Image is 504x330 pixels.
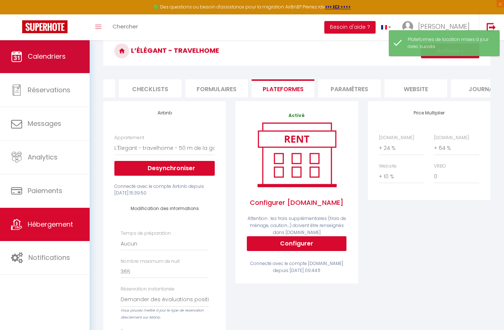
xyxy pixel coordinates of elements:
h3: L’Élégant - Travelhome [103,36,490,66]
li: website [384,79,447,97]
label: Temps de préparation [121,230,171,237]
img: logout [487,23,496,32]
h4: Price Multiplier [379,110,479,116]
span: Attention : les frais supplémentaires (frais de ménage, caution...) doivent être renseignés dans ... [248,215,346,236]
li: Checklists [119,79,182,97]
img: ... [402,21,413,32]
button: Configurer [247,236,346,251]
label: Réservation instantanée [121,286,175,293]
span: Chercher [113,23,138,30]
div: Connecté avec le compte Airbnb depuis [DATE] 15:39:50 [114,183,215,197]
label: VRBO [434,163,446,170]
h4: Modification des informations [125,206,204,211]
li: Plateformes [252,79,314,97]
span: Messages [28,119,61,128]
img: Super Booking [22,20,68,33]
button: Besoin d'aide ? [324,21,376,34]
li: Formulaires [185,79,248,97]
label: Appartement [114,134,144,141]
span: Hébergement [28,220,73,229]
a: >>> ICI <<<< [325,4,351,10]
a: Chercher [107,14,144,40]
div: Connecté avec le compte [DOMAIN_NAME] depuis [DATE] 09:44:11 [246,260,347,274]
label: Nombre maximum de nuit [121,258,180,265]
span: [PERSON_NAME] [418,22,470,31]
h4: Airbnb [114,110,215,116]
span: Calendriers [28,52,66,61]
span: Configurer [DOMAIN_NAME] [246,190,347,215]
span: Notifications [28,253,70,262]
p: Activé [246,112,347,119]
label: [DOMAIN_NAME] [434,134,469,141]
a: ... [PERSON_NAME] [397,14,479,40]
label: [DOMAIN_NAME] [379,134,414,141]
span: Paiements [28,186,62,195]
button: Desynchroniser [114,161,215,176]
small: Vous pouvez mettre à jour le type de reservation directement sur Airbnb. [121,308,204,320]
div: Plateformes de location mises à jour avec succès [408,36,492,50]
img: rent.png [250,119,344,190]
li: Paramètres [318,79,381,97]
label: Website [379,163,397,170]
span: Réservations [28,85,70,94]
span: Analytics [28,152,58,162]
